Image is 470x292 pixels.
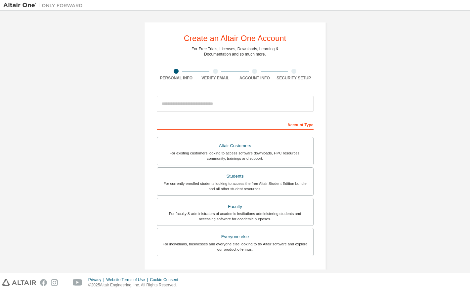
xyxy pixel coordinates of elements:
div: Website Terms of Use [106,277,150,282]
img: instagram.svg [51,279,58,286]
div: Privacy [88,277,106,282]
img: altair_logo.svg [2,279,36,286]
div: For existing customers looking to access software downloads, HPC resources, community, trainings ... [161,150,309,161]
div: Everyone else [161,232,309,241]
div: For faculty & administrators of academic institutions administering students and accessing softwa... [161,211,309,222]
img: youtube.svg [73,279,82,286]
img: facebook.svg [40,279,47,286]
div: Your Profile [157,266,314,277]
div: For Free Trials, Licenses, Downloads, Learning & Documentation and so much more. [192,46,278,57]
p: © 2025 Altair Engineering, Inc. All Rights Reserved. [88,282,182,288]
div: Faculty [161,202,309,211]
div: Verify Email [196,75,235,81]
div: Security Setup [274,75,314,81]
div: For currently enrolled students looking to access the free Altair Student Edition bundle and all ... [161,181,309,191]
div: Account Info [235,75,275,81]
div: Create an Altair One Account [184,34,286,42]
div: Altair Customers [161,141,309,150]
img: Altair One [3,2,86,9]
div: Cookie Consent [150,277,182,282]
div: For individuals, businesses and everyone else looking to try Altair software and explore our prod... [161,241,309,252]
div: Account Type [157,119,314,130]
div: Students [161,172,309,181]
div: Personal Info [157,75,196,81]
